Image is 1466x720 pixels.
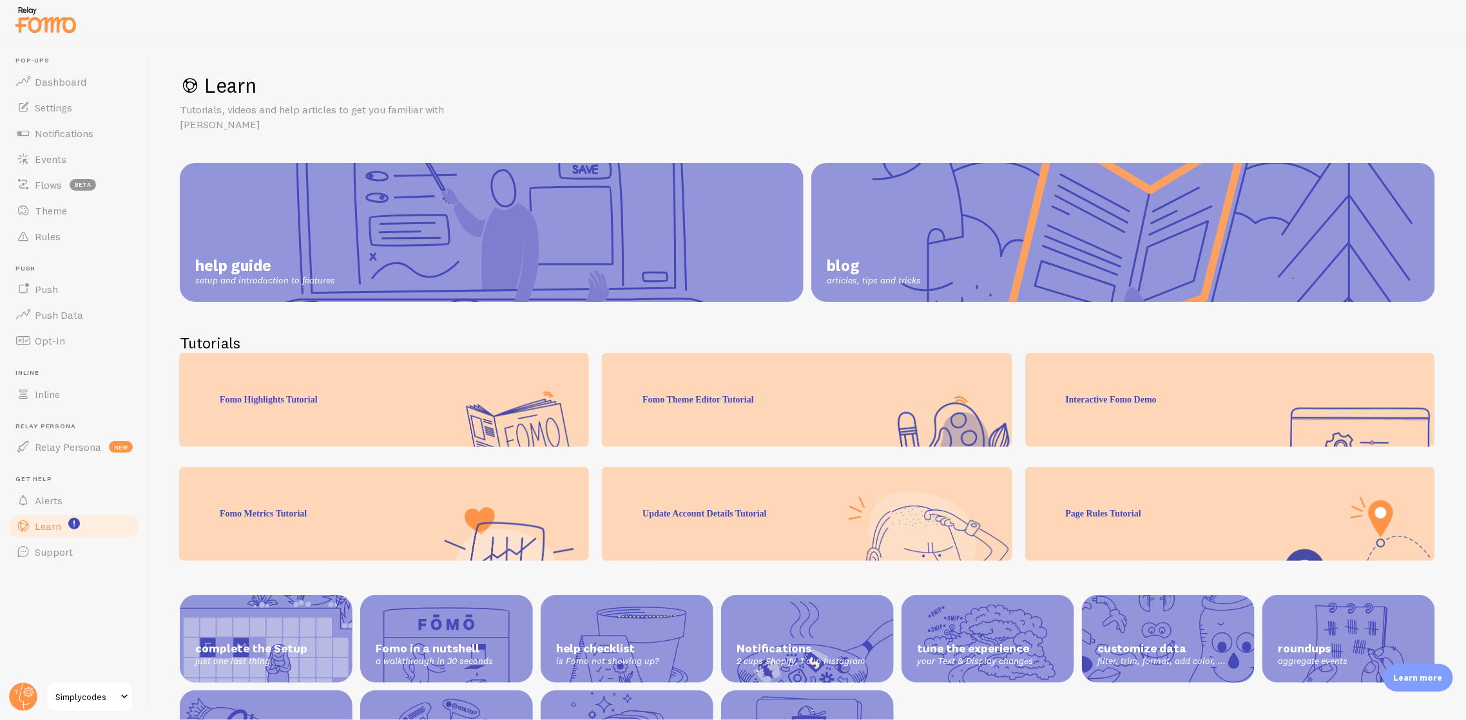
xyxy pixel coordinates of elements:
[8,198,140,223] a: Theme
[35,283,58,296] span: Push
[8,513,140,539] a: Learn
[8,120,140,146] a: Notifications
[8,223,140,249] a: Rules
[35,388,60,401] span: Inline
[35,230,61,243] span: Rules
[1025,467,1435,561] div: Page Rules Tutorial
[8,95,140,120] a: Settings
[1384,664,1453,692] div: Learn more
[35,101,72,114] span: Settings
[556,641,698,656] span: help checklist
[811,163,1435,302] a: blog articles, tips and tricks
[35,520,61,533] span: Learn
[556,656,698,667] span: is Fomo not showing up?
[8,381,140,407] a: Inline
[8,146,140,172] a: Events
[8,302,140,328] a: Push Data
[55,689,117,705] span: Simplycodes
[827,275,921,287] span: articles, tips and tricks
[35,127,93,140] span: Notifications
[376,656,517,667] span: a walkthrough in 30 seconds
[35,334,65,347] span: Opt-In
[35,153,66,166] span: Events
[46,681,133,712] a: Simplycodes
[8,434,140,460] a: Relay Persona new
[35,308,83,321] span: Push Data
[8,172,140,198] a: Flows beta
[737,656,878,667] span: 2 cups Shopify, 1 cup Instagram
[180,102,489,132] p: Tutorials, videos and help articles to get you familiar with [PERSON_NAME]
[35,545,73,558] span: Support
[1394,672,1443,684] p: Learn more
[195,656,337,667] span: just one last thing
[827,256,921,275] span: blog
[180,72,1435,99] h1: Learn
[179,353,589,447] div: Fomo Highlights Tutorial
[1278,656,1420,667] span: aggregate events
[1097,656,1239,667] span: filter, trim, format, add color, ...
[35,178,62,191] span: Flows
[195,275,335,287] span: setup and introduction to features
[8,276,140,302] a: Push
[917,656,1059,667] span: your Text & Display changes
[15,475,140,484] span: Get Help
[737,641,878,656] span: Notifications
[195,641,337,656] span: complete the Setup
[1097,641,1239,656] span: customize data
[68,518,80,529] svg: <p>Watch New Feature Tutorials!</p>
[8,488,140,513] a: Alerts
[70,179,96,191] span: beta
[15,369,140,377] span: Inline
[8,69,140,95] a: Dashboard
[376,641,517,656] span: Fomo in a nutshell
[1025,353,1435,447] div: Interactive Fomo Demo
[35,441,101,453] span: Relay Persona
[35,204,67,217] span: Theme
[109,441,133,453] span: new
[15,422,140,431] span: Relay Persona
[15,57,140,65] span: Pop-ups
[917,641,1059,656] span: tune the experience
[602,353,1012,447] div: Fomo Theme Editor Tutorial
[35,494,63,507] span: Alerts
[1278,641,1420,656] span: roundups
[35,75,86,88] span: Dashboard
[180,333,1435,353] h2: Tutorials
[180,163,804,302] a: help guide setup and introduction to features
[179,467,589,561] div: Fomo Metrics Tutorial
[602,467,1012,561] div: Update Account Details Tutorial
[8,539,140,565] a: Support
[195,256,335,275] span: help guide
[14,3,78,36] img: fomo-relay-logo-orange.svg
[8,328,140,354] a: Opt-In
[15,265,140,273] span: Push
